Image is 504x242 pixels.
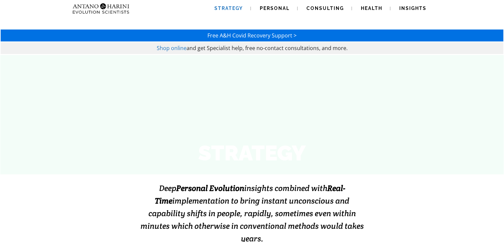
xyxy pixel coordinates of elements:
[307,6,344,11] span: Consulting
[187,44,348,52] span: and get Specialist help, free no-contact consultations, and more.
[214,6,243,11] span: Strategy
[260,6,290,11] span: Personal
[207,32,297,39] a: Free A&H Covid Recovery Support >
[198,141,306,165] strong: STRATEGY
[176,183,244,193] strong: Personal Evolution
[399,6,426,11] span: Insights
[157,44,187,52] a: Shop online
[361,6,382,11] span: Health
